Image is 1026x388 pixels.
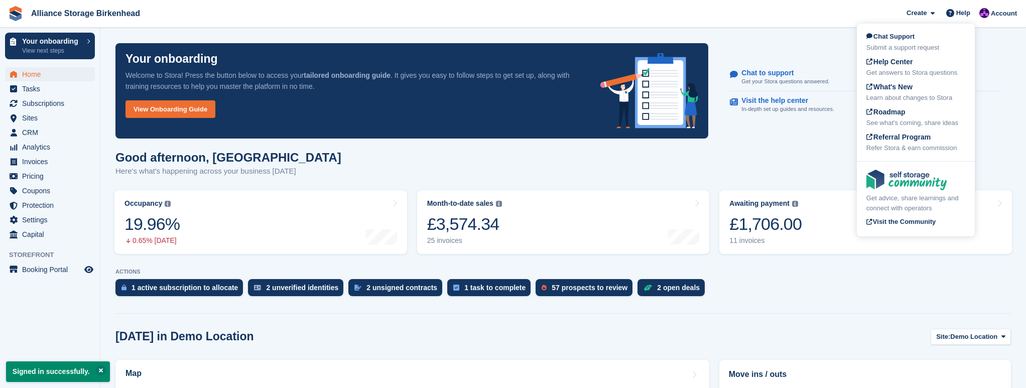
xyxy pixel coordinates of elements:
span: Analytics [22,140,82,154]
a: menu [5,198,95,212]
div: 0.65% [DATE] [124,236,180,245]
a: menu [5,213,95,227]
div: 25 invoices [427,236,502,245]
div: Occupancy [124,199,162,208]
strong: tailored onboarding guide [304,71,391,79]
a: Get advice, share learnings and connect with operators Visit the Community [866,170,965,228]
span: Settings [22,213,82,227]
div: Month-to-date sales [427,199,493,208]
p: ACTIONS [115,269,1011,275]
img: Romilly Norton [979,8,989,18]
p: View next steps [22,46,82,55]
span: Referral Program [866,133,931,141]
a: menu [5,67,95,81]
a: menu [5,140,95,154]
span: Sites [22,111,82,125]
span: Account [991,9,1017,19]
a: Month-to-date sales £3,574.34 25 invoices [417,190,710,254]
div: 57 prospects to review [552,284,627,292]
img: icon-info-grey-7440780725fd019a000dd9b08b2336e03edf1995a4989e88bcd33f0948082b44.svg [165,201,171,207]
span: Pricing [22,169,82,183]
h2: [DATE] in Demo Location [115,330,254,343]
a: menu [5,155,95,169]
a: Referral Program Refer Stora & earn commission [866,132,965,153]
a: Chat to support Get your Stora questions answered. [730,64,1001,91]
img: icon-info-grey-7440780725fd019a000dd9b08b2336e03edf1995a4989e88bcd33f0948082b44.svg [792,201,798,207]
img: active_subscription_to_allocate_icon-d502201f5373d7db506a760aba3b589e785aa758c864c3986d89f69b8ff3... [121,284,126,291]
span: Help Center [866,58,913,66]
h2: Move ins / outs [729,368,1001,380]
div: Submit a support request [866,43,965,53]
p: Welcome to Stora! Press the button below to access your . It gives you easy to follow steps to ge... [125,70,584,92]
div: See what's coming, share ideas [866,118,965,128]
a: 2 unsigned contracts [348,279,447,301]
a: Awaiting payment £1,706.00 11 invoices [719,190,1012,254]
img: icon-info-grey-7440780725fd019a000dd9b08b2336e03edf1995a4989e88bcd33f0948082b44.svg [496,201,502,207]
span: Invoices [22,155,82,169]
img: stora-icon-8386f47178a22dfd0bd8f6a31ec36ba5ce8667c1dd55bd0f319d3a0aa187defe.svg [8,6,23,21]
div: 2 unsigned contracts [366,284,437,292]
a: menu [5,169,95,183]
p: Visit the help center [741,96,826,105]
p: Chat to support [741,69,821,77]
div: 1 task to complete [464,284,526,292]
a: 1 task to complete [447,279,536,301]
span: Storefront [9,250,100,260]
div: Learn about changes to Stora [866,93,965,103]
span: Demo Location [950,332,997,342]
p: Here's what's happening across your business [DATE] [115,166,341,177]
div: Get answers to Stora questions [866,68,965,78]
a: menu [5,96,95,110]
a: menu [5,184,95,198]
a: Help Center Get answers to Stora questions [866,57,965,78]
h1: Good afternoon, [GEOGRAPHIC_DATA] [115,151,341,164]
div: Get advice, share learnings and connect with operators [866,193,965,213]
a: menu [5,111,95,125]
span: What's New [866,83,913,91]
img: contract_signature_icon-13c848040528278c33f63329250d36e43548de30e8caae1d1a13099fd9432cc5.svg [354,285,361,291]
div: 1 active subscription to allocate [132,284,238,292]
span: Capital [22,227,82,241]
p: Your onboarding [22,38,82,45]
span: Create [907,8,927,18]
a: Visit the help center In-depth set up guides and resources. [730,91,1001,118]
span: Protection [22,198,82,212]
a: 1 active subscription to allocate [115,279,248,301]
img: deal-1b604bf984904fb50ccaf53a9ad4b4a5d6e5aea283cecdc64d6e3604feb123c2.svg [644,284,652,291]
span: Coupons [22,184,82,198]
p: Your onboarding [125,53,218,65]
div: Awaiting payment [729,199,790,208]
span: Site: [936,332,950,342]
span: Tasks [22,82,82,96]
div: 2 open deals [657,284,700,292]
a: Preview store [83,264,95,276]
a: 57 prospects to review [536,279,637,301]
span: CRM [22,125,82,140]
a: menu [5,82,95,96]
h2: Map [125,369,142,378]
a: What's New Learn about changes to Stora [866,82,965,103]
a: Alliance Storage Birkenhead [27,5,144,22]
div: £1,706.00 [729,214,802,234]
img: verify_identity-adf6edd0f0f0b5bbfe63781bf79b02c33cf7c696d77639b501bdc392416b5a36.svg [254,285,261,291]
a: menu [5,263,95,277]
div: 19.96% [124,214,180,234]
p: In-depth set up guides and resources. [741,105,834,113]
span: Visit the Community [866,218,936,225]
img: onboarding-info-6c161a55d2c0e0a8cae90662b2fe09162a5109e8cc188191df67fb4f79e88e88.svg [600,53,699,128]
a: 2 unverified identities [248,279,348,301]
div: 11 invoices [729,236,802,245]
img: task-75834270c22a3079a89374b754ae025e5fb1db73e45f91037f5363f120a921f8.svg [453,285,459,291]
button: Site: Demo Location [931,329,1011,345]
span: Help [956,8,970,18]
span: Booking Portal [22,263,82,277]
div: Refer Stora & earn commission [866,143,965,153]
p: Signed in successfully. [6,361,110,382]
a: Roadmap See what's coming, share ideas [866,107,965,128]
span: Roadmap [866,108,906,116]
span: Chat Support [866,33,915,40]
a: Occupancy 19.96% 0.65% [DATE] [114,190,407,254]
a: 2 open deals [637,279,710,301]
img: prospect-51fa495bee0391a8d652442698ab0144808aea92771e9ea1ae160a38d050c398.svg [542,285,547,291]
a: menu [5,125,95,140]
